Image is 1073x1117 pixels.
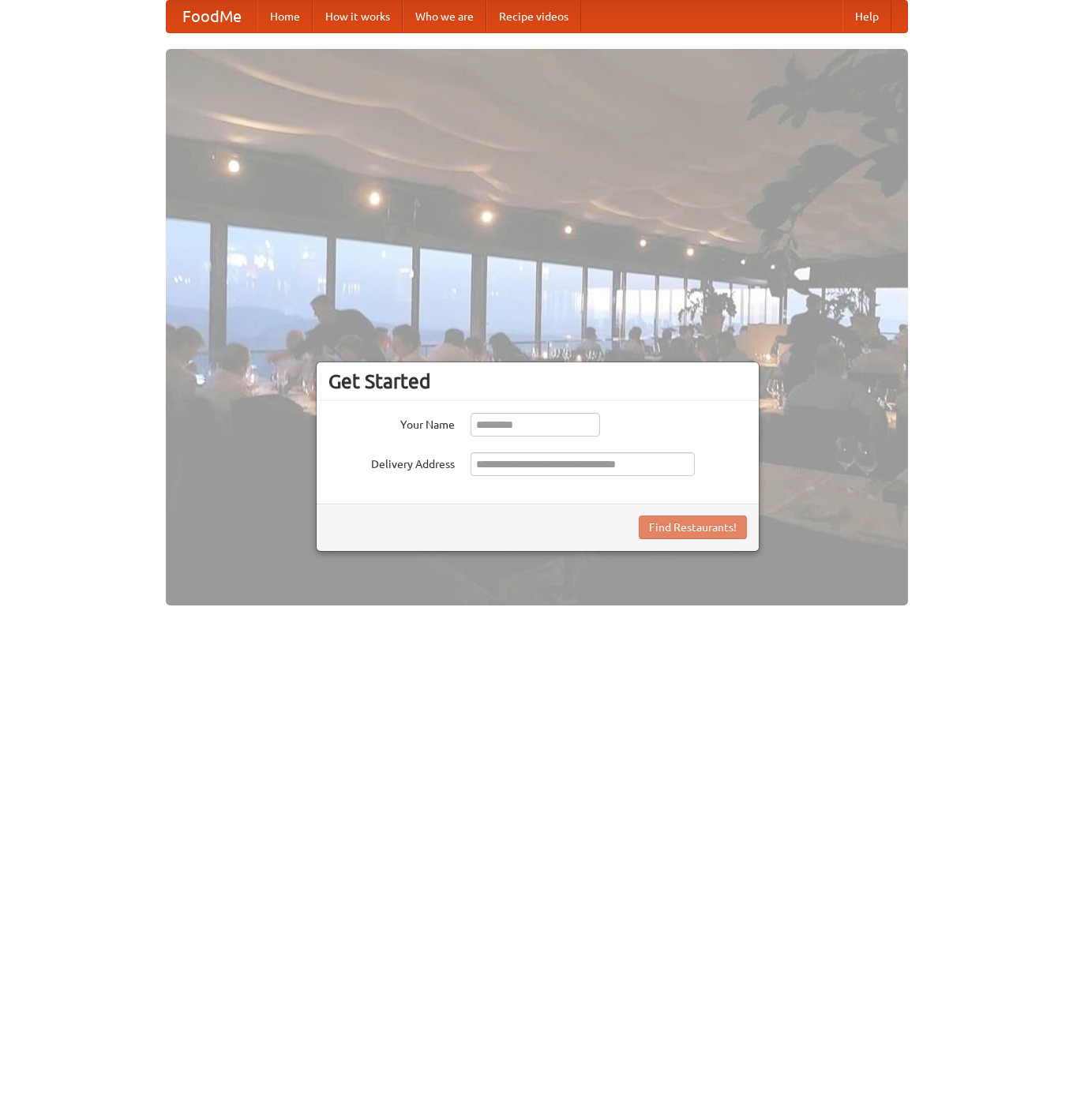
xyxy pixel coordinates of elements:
[328,369,747,393] h3: Get Started
[328,413,455,433] label: Your Name
[328,452,455,472] label: Delivery Address
[639,515,747,539] button: Find Restaurants!
[842,1,891,32] a: Help
[486,1,581,32] a: Recipe videos
[167,1,257,32] a: FoodMe
[313,1,403,32] a: How it works
[403,1,486,32] a: Who we are
[257,1,313,32] a: Home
